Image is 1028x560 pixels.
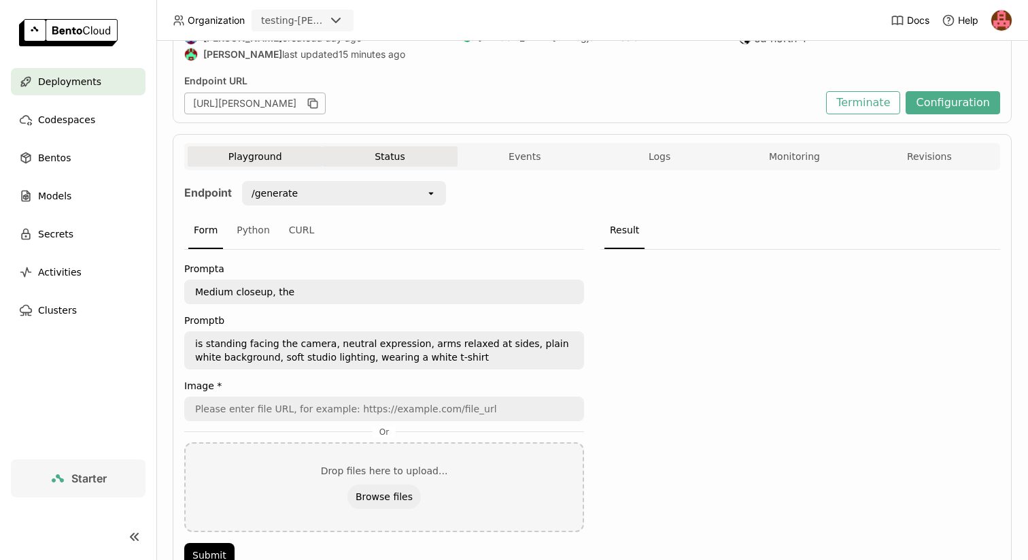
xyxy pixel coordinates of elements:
[426,188,436,199] svg: open
[19,19,118,46] img: logo
[991,10,1012,31] img: Muhammad Arslan
[373,427,396,438] span: Or
[71,472,107,485] span: Starter
[38,112,95,128] span: Codespaces
[38,264,82,280] span: Activities
[184,380,584,391] label: Image *
[188,14,245,27] span: Organization
[184,186,232,199] strong: Endpoint
[184,315,584,326] label: Promptb
[11,144,145,171] a: Bentos
[958,14,978,27] span: Help
[38,188,71,204] span: Models
[906,91,1000,114] button: Configuration
[184,75,819,87] div: Endpoint URL
[203,48,282,61] strong: [PERSON_NAME]
[11,297,145,324] a: Clusters
[826,91,900,114] button: Terminate
[592,146,727,167] button: Logs
[185,48,197,61] img: Bhavay Bhushan
[186,281,583,303] textarea: Medium closeup, the
[604,212,645,249] div: Result
[184,93,326,114] div: [URL][PERSON_NAME]
[188,146,322,167] button: Playground
[326,14,328,28] input: Selected testing-fleek.
[322,146,457,167] button: Status
[252,186,298,200] div: /generate
[38,73,101,90] span: Deployments
[942,14,978,27] div: Help
[186,398,583,420] input: Please enter file URL, for example: https://example.com/file_url
[11,220,145,248] a: Secrets
[458,146,592,167] button: Events
[727,146,861,167] button: Monitoring
[284,212,320,249] div: CURL
[321,465,448,476] div: Drop files here to upload...
[907,14,929,27] span: Docs
[299,186,301,200] input: Selected /generate.
[11,459,145,497] a: Starter
[339,48,405,61] span: 15 minutes ago
[11,106,145,133] a: Codespaces
[231,212,275,249] div: Python
[11,259,145,286] a: Activities
[11,182,145,210] a: Models
[186,333,583,368] textarea: is standing facing the camera, neutral expression, arms relaxed at sides, plain white background,...
[261,14,325,27] div: testing-[PERSON_NAME]
[184,263,584,274] label: Prompta
[891,14,929,27] a: Docs
[38,302,77,318] span: Clusters
[11,68,145,95] a: Deployments
[862,146,997,167] button: Revisions
[38,150,71,166] span: Bentos
[38,226,73,242] span: Secrets
[184,48,445,61] div: last updated
[347,484,421,509] button: Browse files
[188,212,223,249] div: Form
